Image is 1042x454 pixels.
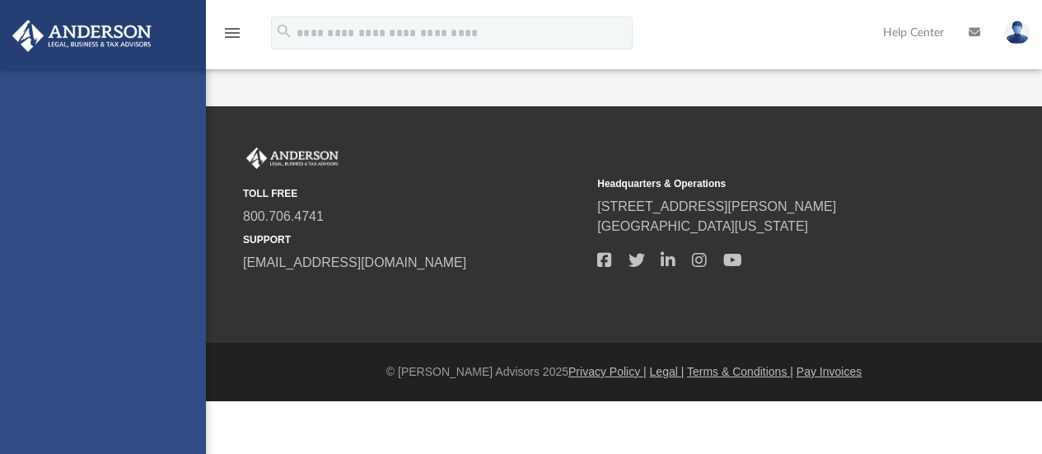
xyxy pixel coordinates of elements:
a: [EMAIL_ADDRESS][DOMAIN_NAME] [243,255,466,269]
a: menu [222,31,242,43]
img: Anderson Advisors Platinum Portal [243,147,342,169]
a: Pay Invoices [797,365,862,378]
i: search [275,22,293,40]
small: SUPPORT [243,232,586,247]
img: User Pic [1005,21,1030,44]
a: Legal | [650,365,685,378]
a: 800.706.4741 [243,209,324,223]
a: Privacy Policy | [568,365,647,378]
a: [GEOGRAPHIC_DATA][US_STATE] [597,219,808,233]
div: © [PERSON_NAME] Advisors 2025 [206,363,1042,381]
small: TOLL FREE [243,186,586,201]
img: Anderson Advisors Platinum Portal [7,20,157,52]
i: menu [222,23,242,43]
small: Headquarters & Operations [597,176,940,191]
a: [STREET_ADDRESS][PERSON_NAME] [597,199,836,213]
a: Terms & Conditions | [687,365,793,378]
